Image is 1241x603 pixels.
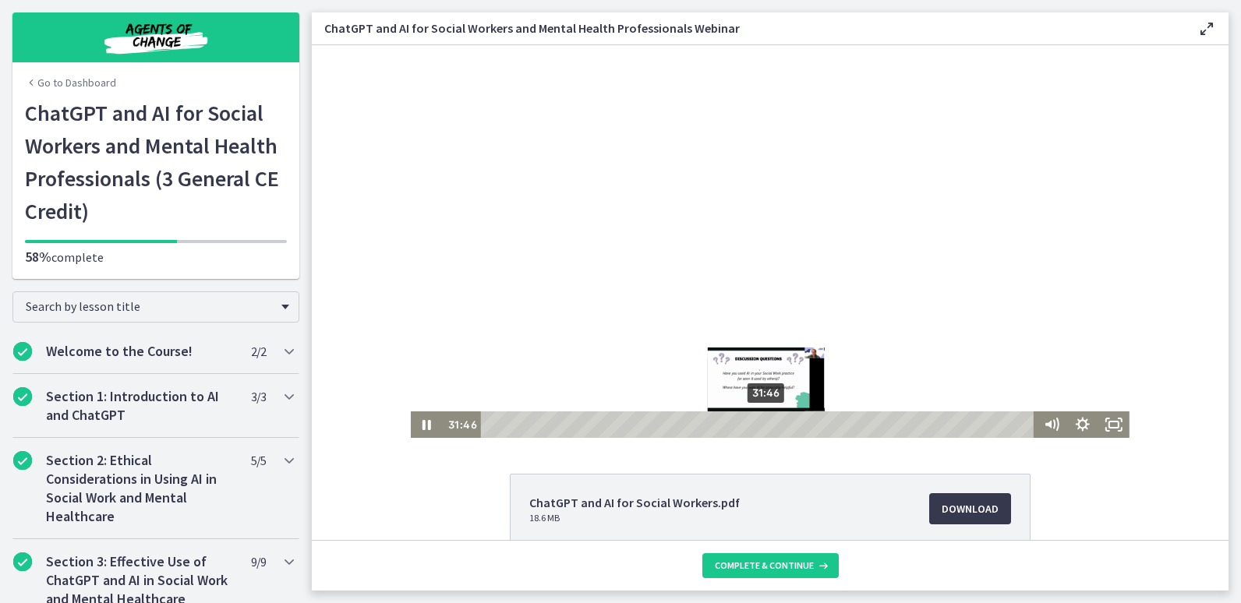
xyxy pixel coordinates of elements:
div: Search by lesson title [12,291,299,323]
span: 18.6 MB [529,512,740,524]
p: complete [25,248,287,266]
span: 2 / 2 [251,342,266,361]
a: Go to Dashboard [25,75,116,90]
span: ChatGPT and AI for Social Workers.pdf [529,493,740,512]
h2: Welcome to the Course! [46,342,236,361]
iframe: Video Lesson [312,45,1229,438]
span: 9 / 9 [251,552,266,571]
h1: ChatGPT and AI for Social Workers and Mental Health Professionals (3 General CE Credit) [25,97,287,227]
span: 58% [25,248,51,266]
i: Completed [13,387,32,406]
h3: ChatGPT and AI for Social Workers and Mental Health Professionals Webinar [324,19,1172,37]
button: Show settings menu [755,366,787,393]
button: Complete & continue [702,553,839,578]
i: Completed [13,552,32,571]
h2: Section 2: Ethical Considerations in Using AI in Social Work and Mental Healthcare [46,451,236,526]
span: 5 / 5 [251,451,266,470]
span: 3 / 3 [251,387,266,406]
button: Fullscreen [787,366,818,393]
i: Completed [13,451,32,470]
span: Search by lesson title [26,298,274,314]
a: Download [929,493,1011,524]
img: Agents of Change [62,19,249,56]
button: Mute [724,366,755,393]
span: Complete & continue [715,559,814,572]
span: Download [942,499,999,518]
h2: Section 1: Introduction to AI and ChatGPT [46,387,236,425]
i: Completed [13,342,32,361]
